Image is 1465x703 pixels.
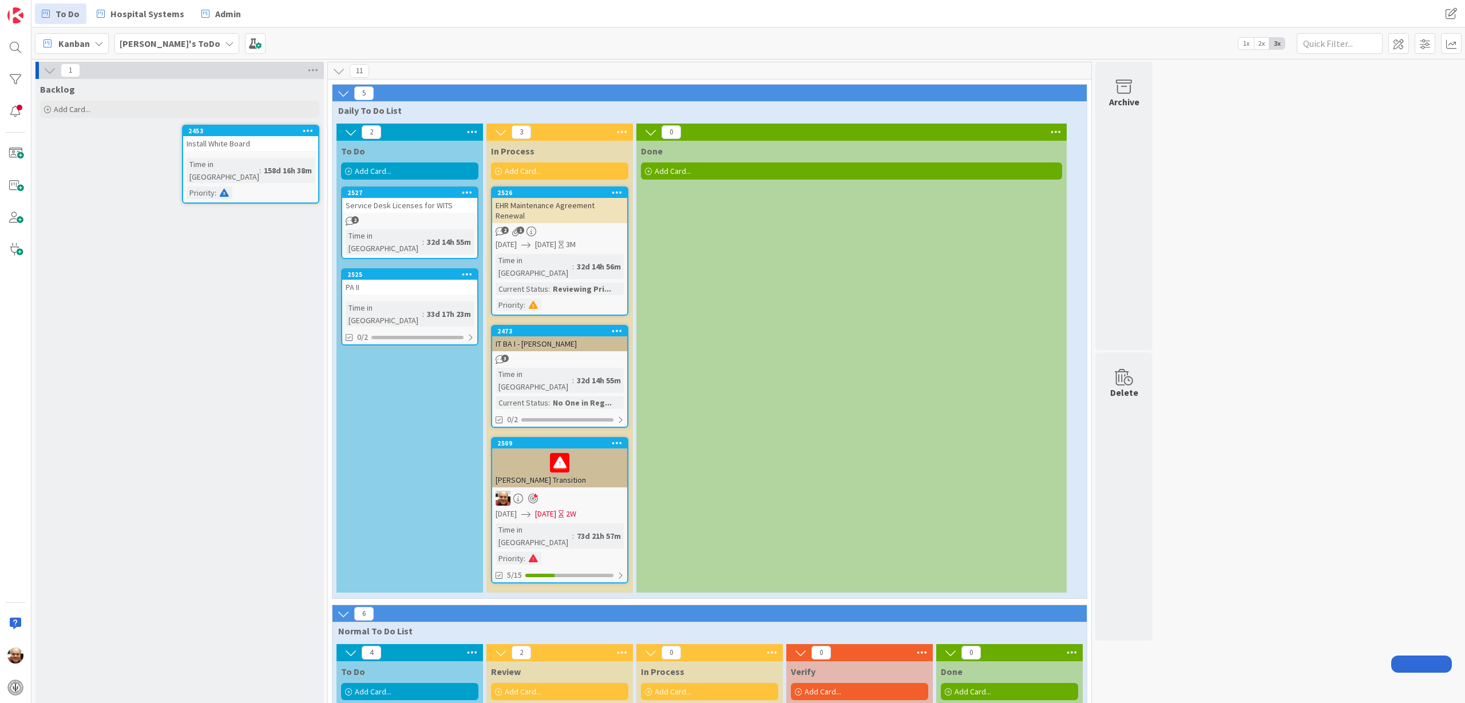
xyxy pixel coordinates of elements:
span: 2 [351,216,359,224]
span: Normal To Do List [338,625,1072,637]
div: 2525PA II [342,269,477,295]
span: [DATE] [496,239,517,251]
div: Time in [GEOGRAPHIC_DATA] [496,523,572,549]
span: : [572,260,574,273]
div: 2W [566,508,576,520]
span: Kanban [58,37,90,50]
div: 2473IT BA I - [PERSON_NAME] [492,326,627,351]
span: : [524,552,525,565]
span: : [422,236,424,248]
span: 1 [61,63,80,77]
span: 5/15 [507,569,522,581]
span: 0 [961,646,981,660]
span: [DATE] [496,508,517,520]
span: Verify [791,666,815,677]
div: 2527 [347,189,477,197]
div: 2509 [492,438,627,448]
div: Ed [492,491,627,506]
div: Current Status [496,396,548,409]
div: 2527Service Desk Licenses for WITS [342,188,477,213]
span: 0 [662,125,681,139]
div: No One in Reg... [550,396,615,409]
div: Time in [GEOGRAPHIC_DATA] [496,254,572,279]
div: Time in [GEOGRAPHIC_DATA] [346,229,422,255]
div: IT BA I - [PERSON_NAME] [492,336,627,351]
span: Add Card... [655,686,691,697]
span: : [215,186,216,199]
div: 2526 [497,189,627,197]
a: 2527Service Desk Licenses for WITSTime in [GEOGRAPHIC_DATA]:32d 14h 55m [341,186,478,259]
div: 32d 14h 55m [574,374,624,387]
div: 2473 [497,327,627,335]
span: 0/2 [507,414,518,426]
div: 73d 21h 57m [574,530,624,542]
div: [PERSON_NAME] Transition [492,448,627,487]
div: Priority [496,299,524,311]
span: Add Card... [655,166,691,176]
span: In Process [641,666,684,677]
b: [PERSON_NAME]'s ToDo [120,38,220,49]
div: Reviewing Pri... [550,283,614,295]
span: : [259,164,261,177]
div: 2526EHR Maintenance Agreement Renewal [492,188,627,223]
span: : [422,308,424,320]
div: Service Desk Licenses for WITS [342,198,477,213]
span: Add Card... [505,686,541,697]
div: 2527 [342,188,477,198]
a: 2526EHR Maintenance Agreement Renewal[DATE][DATE]3MTime in [GEOGRAPHIC_DATA]:32d 14h 56mCurrent S... [491,186,628,316]
span: 0/2 [357,331,368,343]
span: 2 [362,125,381,139]
span: Add Card... [355,166,391,176]
div: Archive [1109,95,1139,109]
div: 2526 [492,188,627,198]
a: 2473IT BA I - [PERSON_NAME]Time in [GEOGRAPHIC_DATA]:32d 14h 55mCurrent Status:No One in Reg...0/2 [491,325,628,428]
img: Ed [496,491,510,506]
div: Time in [GEOGRAPHIC_DATA] [496,368,572,393]
img: Ed [7,648,23,664]
div: 2525 [342,269,477,280]
span: Done [941,666,963,677]
span: Hospital Systems [110,7,184,21]
div: Install White Board [183,136,318,151]
span: : [572,530,574,542]
div: 158d 16h 38m [261,164,315,177]
span: Review [491,666,521,677]
span: : [548,283,550,295]
div: 3M [566,239,576,251]
input: Quick Filter... [1297,33,1383,54]
a: 2509[PERSON_NAME] TransitionEd[DATE][DATE]2WTime in [GEOGRAPHIC_DATA]:73d 21h 57mPriority:5/15 [491,437,628,583]
div: Current Status [496,283,548,295]
div: 2509 [497,439,627,447]
span: 2 [512,646,531,660]
span: Add Card... [805,686,841,697]
span: Daily To Do List [338,105,1072,116]
span: : [548,396,550,409]
span: Add Card... [955,686,991,697]
div: 2453Install White Board [183,126,318,151]
span: 5 [354,86,374,100]
div: 32d 14h 55m [424,236,474,248]
span: Done [641,145,663,157]
img: Visit kanbanzone.com [7,7,23,23]
span: 2 [501,227,509,234]
a: Admin [195,3,248,24]
span: In Process [491,145,534,157]
div: 2509[PERSON_NAME] Transition [492,438,627,487]
span: To Do [341,666,365,677]
div: Priority [187,186,215,199]
span: Add Card... [505,166,541,176]
a: 2453Install White BoardTime in [GEOGRAPHIC_DATA]:158d 16h 38mPriority: [182,125,319,204]
img: avatar [7,680,23,696]
span: To Do [56,7,80,21]
span: 3 [501,355,509,362]
a: 2525PA IITime in [GEOGRAPHIC_DATA]:33d 17h 23m0/2 [341,268,478,345]
span: Backlog [40,84,75,95]
span: [DATE] [535,508,556,520]
span: : [572,374,574,387]
span: To Do [341,145,365,157]
span: : [524,299,525,311]
div: PA II [342,280,477,295]
div: EHR Maintenance Agreement Renewal [492,198,627,223]
span: 11 [350,64,369,78]
span: 1 [517,227,524,234]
